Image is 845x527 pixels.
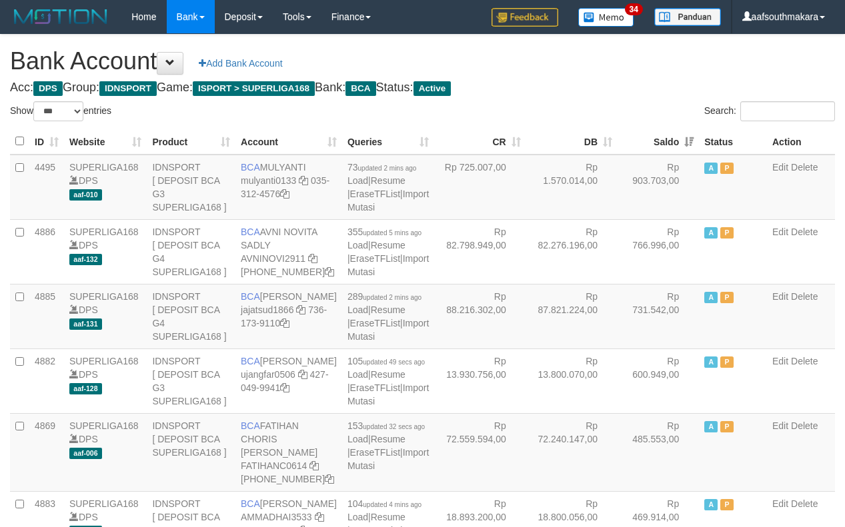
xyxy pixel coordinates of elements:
[492,8,558,27] img: Feedback.jpg
[791,291,818,302] a: Delete
[371,304,405,315] a: Resume
[363,423,425,430] span: updated 32 secs ago
[618,348,699,413] td: Rp 600.949,00
[350,382,400,393] a: EraseTFList
[363,501,421,508] span: updated 4 mins ago
[347,369,368,380] a: Load
[235,348,342,413] td: [PERSON_NAME] 427-049-9941
[241,227,260,237] span: BCA
[29,219,64,284] td: 4886
[434,284,526,348] td: Rp 88.216.302,00
[720,227,734,239] span: Paused
[371,512,405,522] a: Resume
[358,165,417,172] span: updated 2 mins ago
[434,129,526,155] th: CR: activate to sort column ascending
[280,318,289,328] a: Copy 7361739110 to clipboard
[347,447,429,471] a: Import Mutasi
[325,266,334,277] a: Copy 4062280135 to clipboard
[350,318,400,328] a: EraseTFList
[69,356,139,366] a: SUPERLIGA168
[371,175,405,186] a: Resume
[64,284,147,348] td: DPS
[704,421,718,432] span: Active
[371,369,405,380] a: Resume
[190,52,291,75] a: Add Bank Account
[241,369,295,380] a: ujangfar0506
[64,348,147,413] td: DPS
[526,284,618,348] td: Rp 87.821.224,00
[33,81,63,96] span: DPS
[315,512,324,522] a: Copy AMMADHAI3533 to clipboard
[526,348,618,413] td: Rp 13.800.070,00
[241,291,260,302] span: BCA
[299,175,308,186] a: Copy mulyanti0133 to clipboard
[654,8,721,26] img: panduan.png
[296,304,305,315] a: Copy jajatsud1866 to clipboard
[193,81,315,96] span: ISPORT > SUPERLIGA168
[772,420,788,431] a: Edit
[69,498,139,509] a: SUPERLIGA168
[704,163,718,174] span: Active
[325,474,334,484] a: Copy 4062281727 to clipboard
[347,382,429,406] a: Import Mutasi
[69,420,139,431] a: SUPERLIGA168
[347,434,368,444] a: Load
[772,291,788,302] a: Edit
[64,155,147,220] td: DPS
[618,155,699,220] td: Rp 903.703,00
[241,420,260,431] span: BCA
[791,356,818,366] a: Delete
[772,498,788,509] a: Edit
[618,129,699,155] th: Saldo: activate to sort column ascending
[704,292,718,303] span: Active
[618,219,699,284] td: Rp 766.996,00
[347,189,429,213] a: Import Mutasi
[69,189,102,201] span: aaf-010
[347,227,429,277] span: | | |
[434,348,526,413] td: Rp 13.930.756,00
[69,291,139,302] a: SUPERLIGA168
[434,413,526,491] td: Rp 72.559.594,00
[29,413,64,491] td: 4869
[241,498,260,509] span: BCA
[147,348,235,413] td: IDNSPORT [ DEPOSIT BCA G3 SUPERLIGA168 ]
[578,8,634,27] img: Button%20Memo.svg
[791,162,818,173] a: Delete
[309,460,319,471] a: Copy FATIHANC0614 to clipboard
[241,356,260,366] span: BCA
[347,498,421,509] span: 104
[347,240,368,251] a: Load
[791,498,818,509] a: Delete
[704,101,835,121] label: Search:
[740,101,835,121] input: Search:
[147,129,235,155] th: Product: activate to sort column ascending
[235,155,342,220] td: MULYANTI 035-312-4576
[350,447,400,458] a: EraseTFList
[363,229,421,237] span: updated 5 mins ago
[99,81,157,96] span: IDNSPORT
[10,48,835,75] h1: Bank Account
[791,227,818,237] a: Delete
[704,356,718,368] span: Active
[704,227,718,239] span: Active
[526,155,618,220] td: Rp 1.570.014,00
[363,294,421,301] span: updated 2 mins ago
[64,129,147,155] th: Website: activate to sort column ascending
[241,512,312,522] a: AMMADHAI3533
[371,240,405,251] a: Resume
[618,284,699,348] td: Rp 731.542,00
[720,163,734,174] span: Paused
[526,413,618,491] td: Rp 72.240.147,00
[699,129,767,155] th: Status
[69,227,139,237] a: SUPERLIGA168
[29,348,64,413] td: 4882
[720,356,734,368] span: Paused
[64,413,147,491] td: DPS
[772,162,788,173] a: Edit
[235,219,342,284] td: AVNI NOVITA SADLY [PHONE_NUMBER]
[29,129,64,155] th: ID: activate to sort column ascending
[791,420,818,431] a: Delete
[345,81,375,96] span: BCA
[235,284,342,348] td: [PERSON_NAME] 736-173-9110
[10,101,111,121] label: Show entries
